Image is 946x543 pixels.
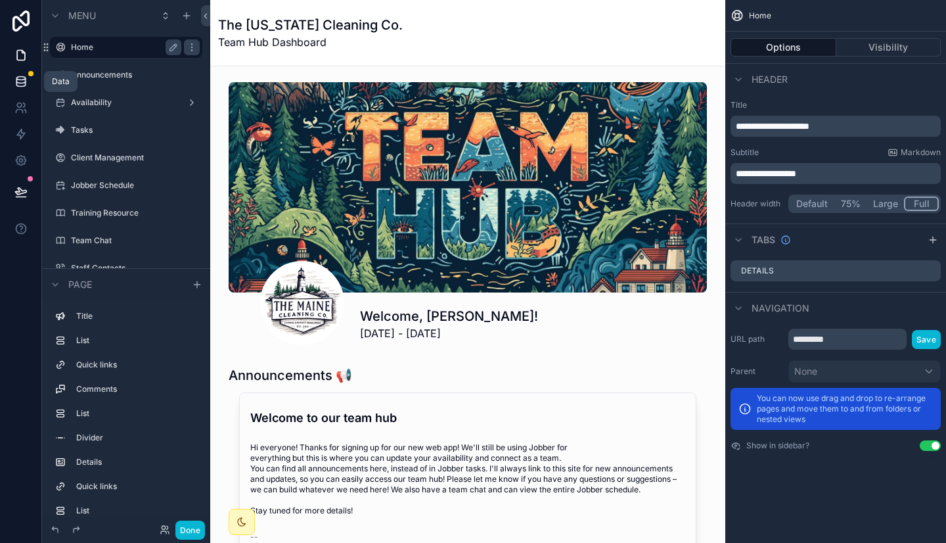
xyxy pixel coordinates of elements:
label: List [76,408,197,419]
label: Availability [71,97,181,108]
label: Comments [76,384,197,394]
label: Announcements [71,70,200,80]
button: Full [904,197,939,211]
span: Menu [68,9,96,22]
span: Home [749,11,771,21]
label: Subtitle [731,147,759,158]
button: Done [175,521,205,540]
span: None [794,365,817,378]
label: Home [71,42,176,53]
label: Title [76,311,197,321]
label: Header width [731,199,783,209]
label: List [76,506,197,516]
label: List [76,335,197,346]
label: Tasks [71,125,200,135]
label: Team Chat [71,235,200,246]
label: Details [741,266,774,276]
span: Markdown [901,147,941,158]
span: Page [68,277,92,291]
div: scrollable content [42,300,210,517]
span: Team Hub Dashboard [218,34,403,50]
label: Quick links [76,481,197,492]
span: Header [752,73,788,86]
div: Data [52,76,70,87]
p: You can now use drag and drop to re-arrange pages and move them to and from folders or nested views [757,393,933,425]
label: Jobber Schedule [71,180,200,191]
button: 75% [834,197,867,211]
span: Navigation [752,302,809,315]
button: None [788,360,941,383]
button: Options [731,38,836,57]
h1: The [US_STATE] Cleaning Co. [218,16,403,34]
span: Tabs [752,233,775,247]
label: Title [731,100,941,110]
label: Training Resource [71,208,200,218]
a: Markdown [888,147,941,158]
label: Show in sidebar? [746,440,809,451]
label: Quick links [76,360,197,370]
button: Large [867,197,904,211]
div: scrollable content [731,163,941,184]
label: Parent [731,366,783,377]
button: Visibility [836,38,941,57]
button: Default [790,197,834,211]
label: URL path [731,334,783,344]
button: Save [912,330,941,349]
label: Divider [76,433,197,443]
label: Client Management [71,153,200,163]
label: Staff Contacts [71,263,200,273]
label: Details [76,457,197,467]
div: scrollable content [731,116,941,137]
